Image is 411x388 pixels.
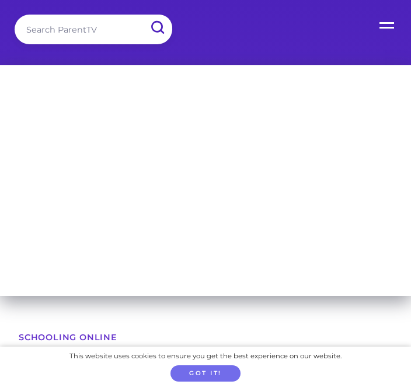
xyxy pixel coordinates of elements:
button: Got it! [170,365,241,382]
p: You're watching a free clip. [8,73,140,90]
a: Schooling Online [19,333,117,341]
p: To see the whole thing, rent or subscribe. [34,89,227,105]
input: Search ParentTV [15,15,172,44]
div: This website uses cookies to ensure you get the best experience on our website. [69,350,342,362]
input: Submit [142,15,172,41]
